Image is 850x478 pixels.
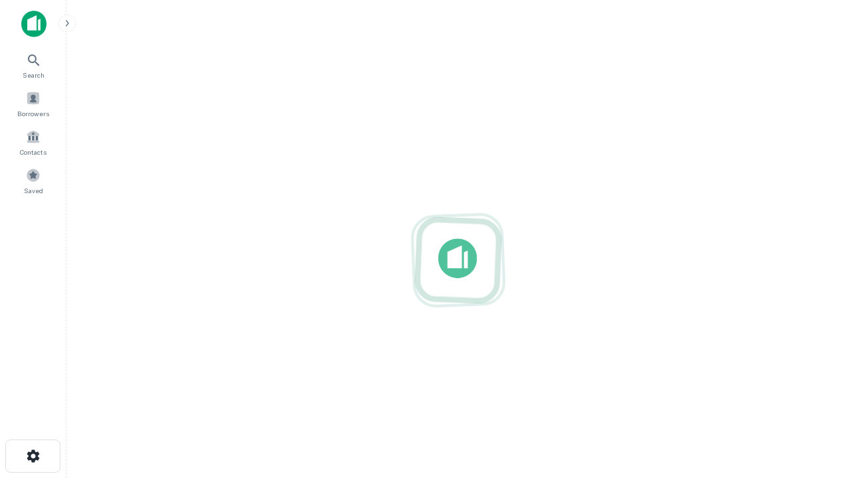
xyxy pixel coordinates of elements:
[23,70,44,80] span: Search
[21,11,46,37] img: capitalize-icon.png
[4,47,62,83] a: Search
[20,147,46,157] span: Contacts
[17,108,49,119] span: Borrowers
[4,86,62,121] a: Borrowers
[24,185,43,196] span: Saved
[4,163,62,199] a: Saved
[4,124,62,160] a: Contacts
